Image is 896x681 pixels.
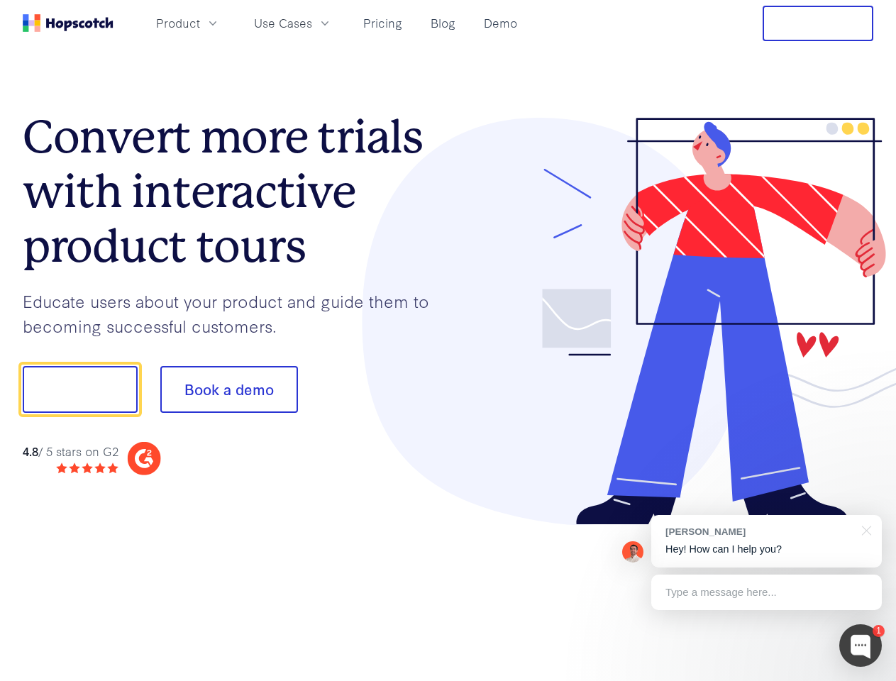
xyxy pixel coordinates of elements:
div: 1 [873,625,885,637]
button: Use Cases [245,11,341,35]
a: Home [23,14,114,32]
div: Type a message here... [651,575,882,610]
span: Use Cases [254,14,312,32]
a: Pricing [358,11,408,35]
p: Hey! How can I help you? [665,542,868,557]
button: Free Trial [763,6,873,41]
span: Product [156,14,200,32]
img: Mark Spera [622,541,643,563]
div: [PERSON_NAME] [665,525,853,538]
a: Demo [478,11,523,35]
p: Educate users about your product and guide them to becoming successful customers. [23,289,448,338]
a: Blog [425,11,461,35]
button: Product [148,11,228,35]
button: Show me! [23,366,138,413]
h1: Convert more trials with interactive product tours [23,110,448,273]
div: / 5 stars on G2 [23,443,118,460]
strong: 4.8 [23,443,38,459]
button: Book a demo [160,366,298,413]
